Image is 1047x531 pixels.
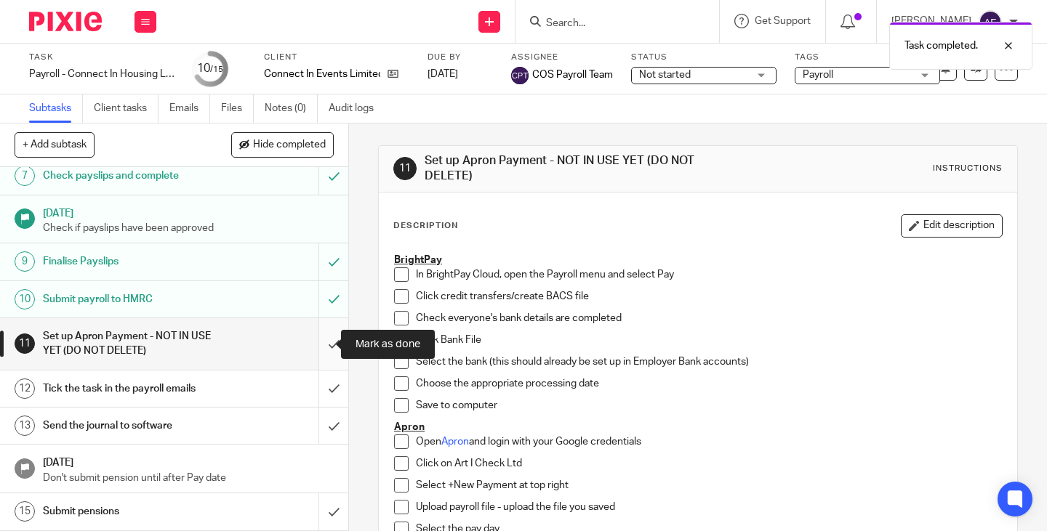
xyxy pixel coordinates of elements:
button: + Add subtask [15,132,95,157]
a: Apron [441,437,469,447]
span: Payroll [803,70,833,80]
small: /15 [210,65,223,73]
p: Save to computer [416,398,1002,413]
div: Payroll - Connect In Housing Ltd T/A Connect In Events - BrightPay Cloud - Payday Last Working Da... [29,67,174,81]
p: Task completed. [904,38,978,53]
h1: [DATE] [43,452,334,470]
a: Notes (0) [265,94,318,123]
span: COS Payroll Team [532,68,613,82]
p: Click on Art I Check Ltd [416,456,1002,471]
p: Check if payslips have been approved [43,221,334,235]
div: 9 [15,251,35,272]
label: Task [29,52,174,63]
a: Subtasks [29,94,83,123]
div: 10 [197,60,223,77]
p: Connect In Events Limited [264,67,380,81]
p: Select +New Payment at top right [416,478,1002,493]
label: Client [264,52,409,63]
p: Description [393,220,458,232]
p: Click credit transfers/create BACS file [416,289,1002,304]
h1: Set up Apron Payment - NOT IN USE YET (DO NOT DELETE) [43,325,217,362]
span: Hide completed [253,139,326,151]
img: svg%3E [511,67,529,84]
a: Audit logs [329,94,385,123]
p: In BrightPay Cloud, open the Payroll menu and select Pay [416,267,1002,282]
div: 10 [15,289,35,309]
div: 13 [15,416,35,436]
h1: Submit pensions [43,500,217,522]
span: Not started [639,70,691,80]
u: BrightPay [394,255,442,265]
label: Assignee [511,52,613,63]
div: 12 [15,378,35,399]
h1: Check payslips and complete [43,165,217,187]
u: Apron [394,422,425,432]
p: Select the bank (this should already be set up in Employer Bank accounts) [416,354,1002,369]
div: 7 [15,166,35,186]
h1: Tick the task in the payroll emails [43,378,217,400]
p: Click Bank File [416,333,1002,347]
img: Pixie [29,12,102,31]
div: 11 [15,333,35,354]
button: Hide completed [231,132,334,157]
p: Upload payroll file - upload the file you saved [416,500,1002,514]
div: 11 [393,157,417,180]
div: Instructions [933,163,1003,174]
h1: Submit payroll to HMRC [43,288,217,310]
label: Due by [428,52,493,63]
h1: [DATE] [43,203,334,221]
p: Check everyone's bank details are completed [416,311,1002,325]
p: Choose the appropriate processing date [416,376,1002,391]
h1: Send the journal to software [43,415,217,437]
div: 15 [15,501,35,522]
h1: Set up Apron Payment - NOT IN USE YET (DO NOT DELETE) [425,153,729,185]
p: Open and login with your Google credentials [416,434,1002,449]
a: Client tasks [94,94,159,123]
a: Files [221,94,254,123]
h1: Finalise Payslips [43,251,217,272]
a: Emails [169,94,210,123]
p: Don't submit pension until after Pay date [43,471,334,485]
span: [DATE] [428,69,458,79]
button: Edit description [901,214,1003,238]
img: svg%3E [979,10,1002,33]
